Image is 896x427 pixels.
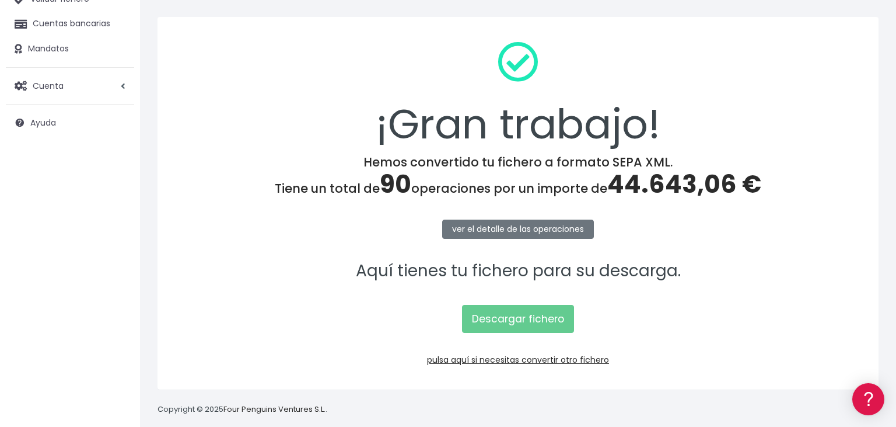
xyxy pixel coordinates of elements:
[223,404,325,415] a: Four Penguins Ventures S.L.
[380,167,411,202] span: 90
[12,251,222,269] a: General
[160,336,225,348] a: POWERED BY ENCHANT
[12,99,222,117] a: Información general
[607,167,761,202] span: 44.643,06 €
[173,32,863,155] div: ¡Gran trabajo!
[12,280,222,291] div: Programadores
[12,166,222,184] a: Problemas habituales
[442,220,594,239] a: ver el detalle de las operaciones
[173,155,863,199] h4: Hemos convertido tu fichero a formato SEPA XML. Tiene un total de operaciones por un importe de
[12,298,222,317] a: API
[12,232,222,243] div: Facturación
[33,79,64,91] span: Cuenta
[30,117,56,129] span: Ayuda
[12,313,222,333] button: Contáctanos
[6,12,134,36] a: Cuentas bancarias
[427,354,609,366] a: pulsa aquí si necesitas convertir otro fichero
[157,404,327,416] p: Copyright © 2025 .
[12,184,222,202] a: Videotutoriales
[12,129,222,140] div: Convertir ficheros
[12,81,222,92] div: Información general
[12,148,222,166] a: Formatos
[6,74,134,98] a: Cuenta
[6,37,134,61] a: Mandatos
[12,202,222,220] a: Perfiles de empresas
[462,305,574,333] a: Descargar fichero
[173,258,863,284] p: Aquí tienes tu fichero para su descarga.
[6,110,134,135] a: Ayuda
